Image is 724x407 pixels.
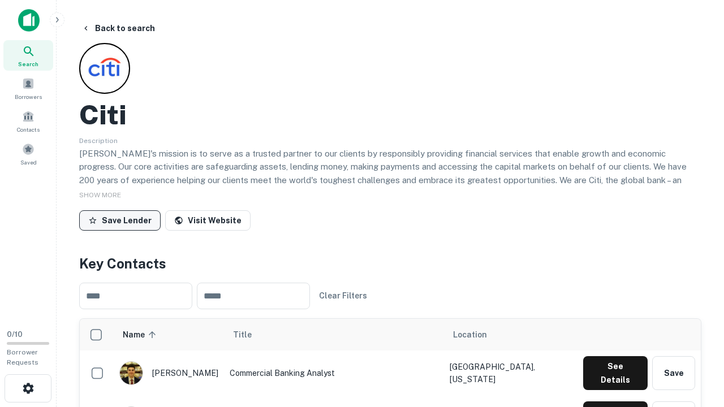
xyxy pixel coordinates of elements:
button: See Details [583,356,648,390]
span: Name [123,328,160,341]
div: [PERSON_NAME] [119,361,218,385]
button: Save Lender [79,210,161,231]
td: [GEOGRAPHIC_DATA], [US_STATE] [444,350,578,396]
td: Commercial Banking Analyst [224,350,444,396]
iframe: Chat Widget [667,317,724,371]
a: Visit Website [165,210,251,231]
span: Title [233,328,266,341]
th: Title [224,319,444,350]
a: Contacts [3,106,53,136]
span: 0 / 10 [7,330,23,339]
span: Search [18,59,38,68]
button: Save [652,356,695,390]
button: Clear Filters [314,285,372,306]
h2: Citi [79,98,127,131]
a: Borrowers [3,73,53,103]
span: Contacts [17,125,40,134]
span: Saved [20,158,37,167]
button: Back to search [77,18,160,38]
span: SHOW MORE [79,191,121,199]
span: Borrowers [15,92,42,101]
span: Borrower Requests [7,348,38,366]
th: Location [444,319,578,350]
span: Description [79,137,118,145]
span: Location [453,328,487,341]
a: Search [3,40,53,71]
img: capitalize-icon.png [18,9,40,32]
p: [PERSON_NAME]'s mission is to serve as a trusted partner to our clients by responsibly providing ... [79,147,701,214]
img: 1753279374948 [120,362,143,384]
th: Name [114,319,224,350]
a: Saved [3,138,53,169]
h4: Key Contacts [79,253,701,274]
